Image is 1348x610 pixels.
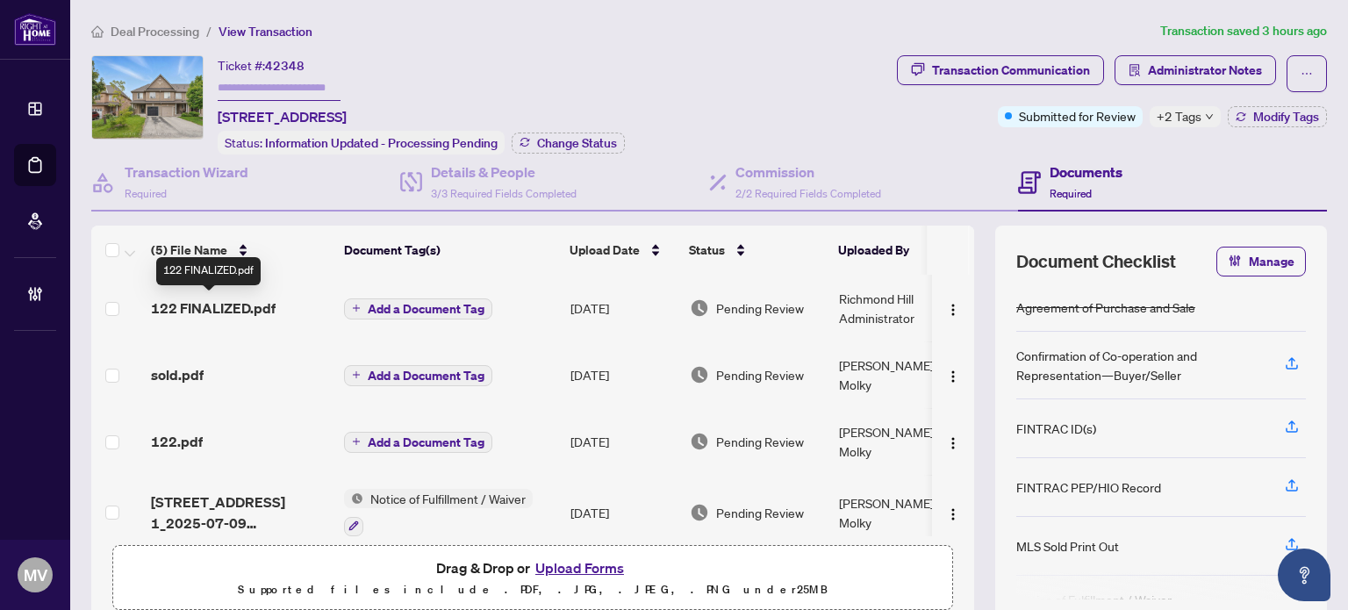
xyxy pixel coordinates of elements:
div: Transaction Communication [932,56,1090,84]
span: home [91,25,104,38]
button: Administrator Notes [1115,55,1276,85]
img: Status Icon [344,489,363,508]
span: plus [352,437,361,446]
img: Logo [946,303,960,317]
span: 2/2 Required Fields Completed [735,187,881,200]
span: MV [24,563,47,587]
td: [DATE] [563,341,683,408]
span: Notice of Fulfillment / Waiver [363,489,533,508]
span: Pending Review [716,432,804,451]
td: Richmond Hill Administrator [832,275,964,341]
button: Open asap [1278,549,1330,601]
span: Status [689,240,725,260]
span: Pending Review [716,365,804,384]
span: 42348 [265,58,305,74]
article: Transaction saved 3 hours ago [1160,21,1327,41]
span: 122.pdf [151,431,203,452]
span: Change Status [537,137,617,149]
span: Pending Review [716,503,804,522]
span: Upload Date [570,240,640,260]
span: down [1205,112,1214,121]
span: Administrator Notes [1148,56,1262,84]
td: [DATE] [563,475,683,550]
span: plus [352,304,361,312]
button: Add a Document Tag [344,432,492,453]
span: View Transaction [219,24,312,39]
div: FINTRAC ID(s) [1016,419,1096,438]
button: Transaction Communication [897,55,1104,85]
button: Add a Document Tag [344,298,492,319]
button: Add a Document Tag [344,363,492,386]
button: Status IconNotice of Fulfillment / Waiver [344,489,533,536]
img: logo [14,13,56,46]
span: Submitted for Review [1019,106,1136,126]
span: 122 FINALIZED.pdf [151,298,276,319]
span: sold.pdf [151,364,204,385]
h4: Details & People [431,161,577,183]
li: / [206,21,212,41]
span: Required [1050,187,1092,200]
th: (5) File Name [144,226,337,275]
div: Status: [218,131,505,154]
span: plus [352,370,361,379]
img: Logo [946,507,960,521]
span: [STREET_ADDRESS] 1_2025-07-09 16_35_26.pdf [151,492,330,534]
div: Confirmation of Co-operation and Representation—Buyer/Seller [1016,346,1264,384]
th: Uploaded By [831,226,963,275]
button: Upload Forms [530,556,629,579]
button: Change Status [512,133,625,154]
div: Agreement of Purchase and Sale [1016,298,1195,317]
img: Document Status [690,365,709,384]
button: Logo [939,361,967,389]
button: Logo [939,427,967,456]
button: Modify Tags [1228,106,1327,127]
button: Add a Document Tag [344,430,492,453]
img: Document Status [690,298,709,318]
span: Drag & Drop or [436,556,629,579]
img: Logo [946,370,960,384]
button: Logo [939,499,967,527]
span: Pending Review [716,298,804,318]
button: Add a Document Tag [344,365,492,386]
img: Document Status [690,503,709,522]
h4: Documents [1050,161,1122,183]
button: Manage [1216,247,1306,276]
td: [PERSON_NAME]-Molky [832,341,964,408]
td: [DATE] [563,275,683,341]
button: Add a Document Tag [344,297,492,319]
span: 3/3 Required Fields Completed [431,187,577,200]
span: Information Updated - Processing Pending [265,135,498,151]
h4: Transaction Wizard [125,161,248,183]
td: [PERSON_NAME]-Molky [832,408,964,475]
div: 122 FINALIZED.pdf [156,257,261,285]
img: IMG-N12183402_1.jpg [92,56,203,139]
td: [PERSON_NAME]-Molky [832,475,964,550]
span: [STREET_ADDRESS] [218,106,347,127]
th: Status [682,226,831,275]
img: Document Status [690,432,709,451]
td: [DATE] [563,408,683,475]
span: Manage [1249,248,1294,276]
span: Add a Document Tag [368,370,484,382]
span: Required [125,187,167,200]
span: +2 Tags [1157,106,1201,126]
div: MLS Sold Print Out [1016,536,1119,556]
span: ellipsis [1301,68,1313,80]
h4: Commission [735,161,881,183]
div: Ticket #: [218,55,305,75]
span: Document Checklist [1016,249,1176,274]
div: FINTRAC PEP/HIO Record [1016,477,1161,497]
span: Add a Document Tag [368,303,484,315]
img: Logo [946,436,960,450]
span: Add a Document Tag [368,436,484,449]
p: Supported files include .PDF, .JPG, .JPEG, .PNG under 25 MB [124,579,942,600]
th: Upload Date [563,226,682,275]
button: Logo [939,294,967,322]
span: Modify Tags [1253,111,1319,123]
th: Document Tag(s) [337,226,563,275]
span: solution [1129,64,1141,76]
span: Deal Processing [111,24,199,39]
span: (5) File Name [151,240,227,260]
